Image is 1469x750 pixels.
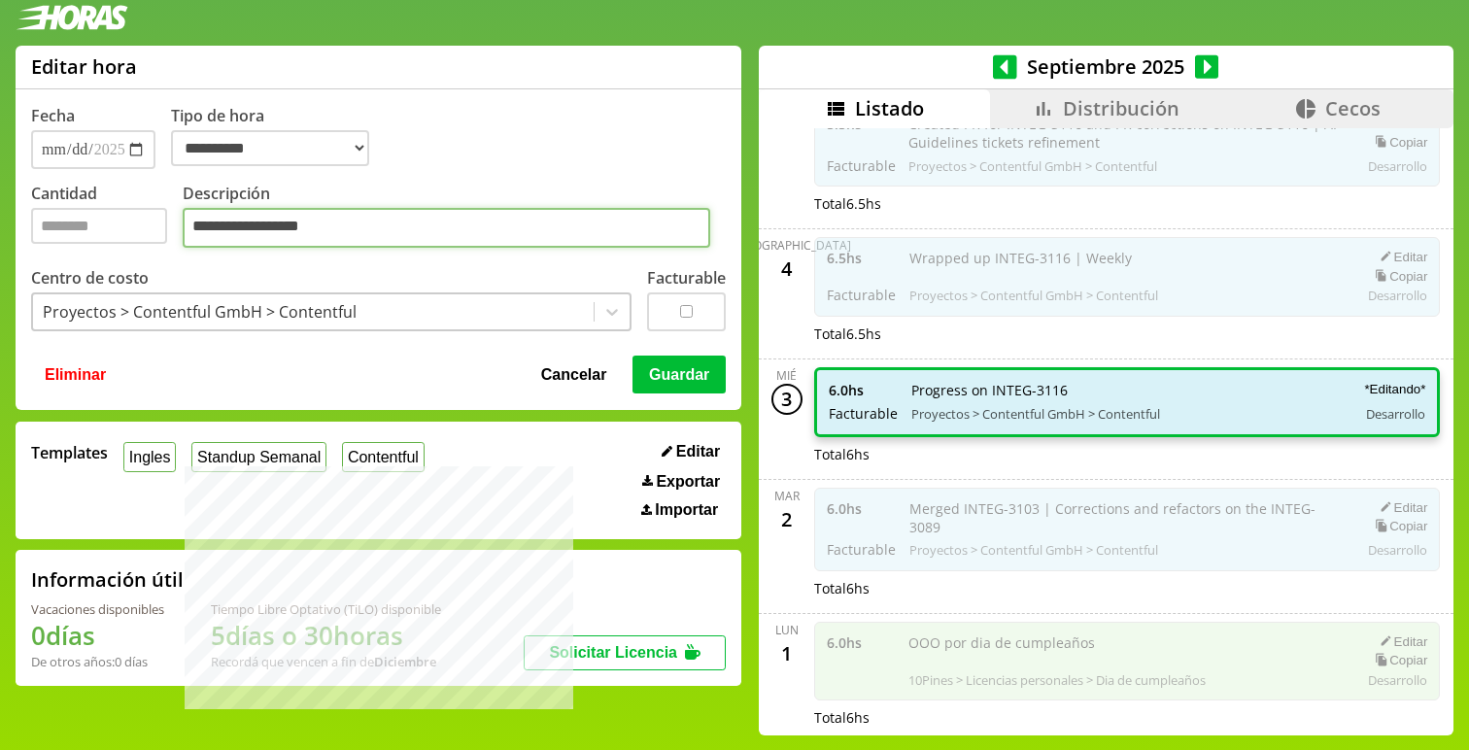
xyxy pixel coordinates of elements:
[171,105,385,169] label: Tipo de hora
[31,208,167,244] input: Cantidad
[632,356,726,392] button: Guardar
[1325,95,1381,121] span: Cecos
[776,367,797,384] div: mié
[31,442,108,463] span: Templates
[676,443,720,460] span: Editar
[191,442,326,472] button: Standup Semanal
[31,105,75,126] label: Fecha
[774,488,800,504] div: mar
[31,566,184,593] h2: Información útil
[524,635,726,670] button: Solicitar Licencia
[31,183,183,254] label: Cantidad
[759,128,1453,733] div: scrollable content
[771,384,803,415] div: 3
[656,473,720,491] span: Exportar
[814,708,1441,727] div: Total 6 hs
[535,356,613,392] button: Cancelar
[1063,95,1179,121] span: Distribución
[211,618,441,653] h1: 5 días o 30 horas
[39,356,112,392] button: Eliminar
[723,237,851,254] div: [DEMOGRAPHIC_DATA]
[31,53,137,80] h1: Editar hora
[656,442,726,461] button: Editar
[43,301,357,323] div: Proyectos > Contentful GmbH > Contentful
[814,194,1441,213] div: Total 6.5 hs
[183,208,710,249] textarea: Descripción
[771,638,803,669] div: 1
[636,472,726,492] button: Exportar
[1017,53,1195,80] span: Septiembre 2025
[647,267,726,289] label: Facturable
[31,618,164,653] h1: 0 días
[211,653,441,670] div: Recordá que vencen a fin de
[123,442,176,472] button: Ingles
[374,653,436,670] b: Diciembre
[342,442,425,472] button: Contentful
[775,622,799,638] div: lun
[31,653,164,670] div: De otros años: 0 días
[183,183,726,254] label: Descripción
[16,5,128,30] img: logotipo
[31,267,149,289] label: Centro de costo
[771,254,803,285] div: 4
[549,644,677,661] span: Solicitar Licencia
[211,600,441,618] div: Tiempo Libre Optativo (TiLO) disponible
[171,130,369,166] select: Tipo de hora
[814,579,1441,597] div: Total 6 hs
[31,600,164,618] div: Vacaciones disponibles
[814,445,1441,463] div: Total 6 hs
[855,95,924,121] span: Listado
[655,501,718,519] span: Importar
[771,504,803,535] div: 2
[814,324,1441,343] div: Total 6.5 hs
